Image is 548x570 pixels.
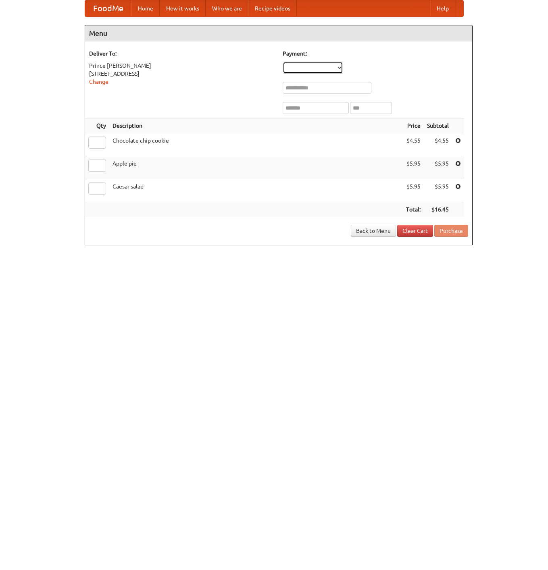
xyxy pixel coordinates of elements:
th: Description [109,118,403,133]
a: FoodMe [85,0,131,17]
div: Prince [PERSON_NAME] [89,62,275,70]
td: Caesar salad [109,179,403,202]
th: $16.45 [424,202,452,217]
td: $5.95 [403,156,424,179]
th: Price [403,118,424,133]
a: Recipe videos [248,0,297,17]
div: [STREET_ADDRESS] [89,70,275,78]
th: Subtotal [424,118,452,133]
a: How it works [160,0,206,17]
td: $5.95 [403,179,424,202]
a: Who we are [206,0,248,17]
h4: Menu [85,25,472,41]
td: $4.55 [403,133,424,156]
a: Back to Menu [351,225,396,237]
td: $4.55 [424,133,452,156]
td: Apple pie [109,156,403,179]
td: Chocolate chip cookie [109,133,403,156]
a: Change [89,79,108,85]
td: $5.95 [424,179,452,202]
a: Clear Cart [397,225,433,237]
button: Purchase [434,225,468,237]
th: Qty [85,118,109,133]
a: Help [430,0,455,17]
td: $5.95 [424,156,452,179]
h5: Payment: [283,50,468,58]
h5: Deliver To: [89,50,275,58]
a: Home [131,0,160,17]
th: Total: [403,202,424,217]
